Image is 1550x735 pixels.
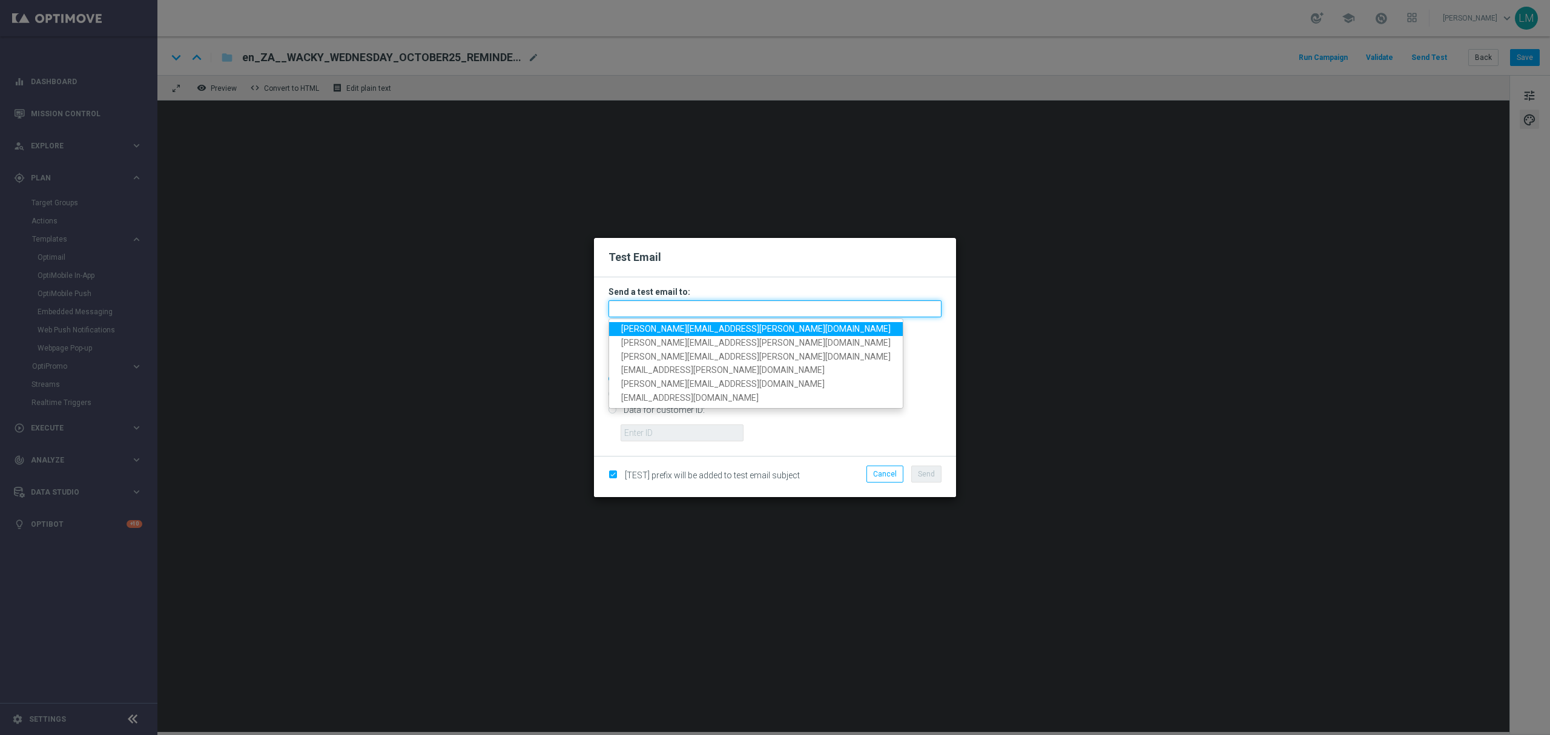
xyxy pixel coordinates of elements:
[609,363,903,377] a: [EMAIL_ADDRESS][PERSON_NAME][DOMAIN_NAME]
[866,466,903,483] button: Cancel
[609,349,903,363] a: [PERSON_NAME][EMAIL_ADDRESS][PERSON_NAME][DOMAIN_NAME]
[621,338,891,348] span: [PERSON_NAME][EMAIL_ADDRESS][PERSON_NAME][DOMAIN_NAME]
[621,379,825,389] span: [PERSON_NAME][EMAIL_ADDRESS][DOMAIN_NAME]
[608,250,942,265] h2: Test Email
[621,351,891,361] span: [PERSON_NAME][EMAIL_ADDRESS][PERSON_NAME][DOMAIN_NAME]
[625,470,800,480] span: [TEST] prefix will be added to test email subject
[621,365,825,375] span: [EMAIL_ADDRESS][PERSON_NAME][DOMAIN_NAME]
[621,324,891,334] span: [PERSON_NAME][EMAIL_ADDRESS][PERSON_NAME][DOMAIN_NAME]
[609,322,903,336] a: [PERSON_NAME][EMAIL_ADDRESS][PERSON_NAME][DOMAIN_NAME]
[609,391,903,405] a: [EMAIL_ADDRESS][DOMAIN_NAME]
[621,424,744,441] input: Enter ID
[911,466,942,483] button: Send
[918,470,935,478] span: Send
[609,336,903,350] a: [PERSON_NAME][EMAIL_ADDRESS][PERSON_NAME][DOMAIN_NAME]
[609,377,903,391] a: [PERSON_NAME][EMAIL_ADDRESS][DOMAIN_NAME]
[621,393,759,403] span: [EMAIL_ADDRESS][DOMAIN_NAME]
[608,286,942,297] h3: Send a test email to:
